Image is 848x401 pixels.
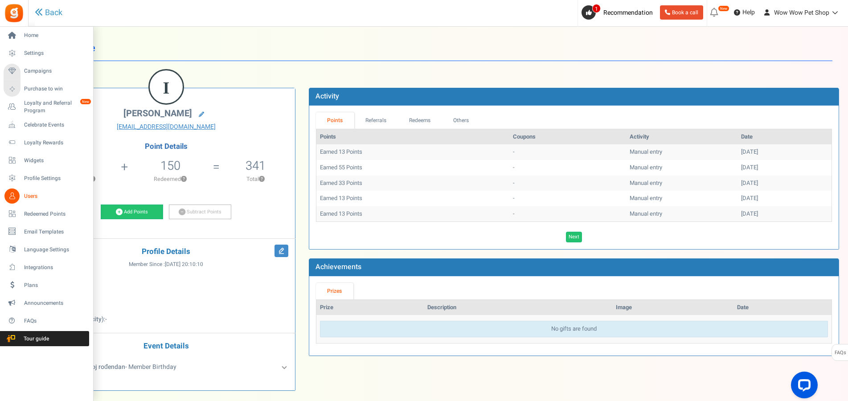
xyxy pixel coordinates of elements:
[165,261,203,268] span: [DATE] 20:10:10
[150,70,183,105] figcaption: I
[24,317,86,325] span: FAQs
[4,260,89,275] a: Integrations
[24,32,86,39] span: Home
[4,188,89,204] a: Users
[730,5,758,20] a: Help
[44,315,288,324] p: :
[630,179,662,187] span: Manual entry
[24,282,86,289] span: Plans
[741,164,828,172] div: [DATE]
[24,99,89,115] span: Loyalty and Referral Program
[316,160,509,176] td: Earned 55 Points
[737,129,832,145] th: Date
[44,36,832,61] h1: User Profile
[442,112,480,129] a: Others
[44,275,288,284] p: :
[44,123,288,131] a: [EMAIL_ADDRESS][DOMAIN_NAME]
[630,194,662,202] span: Manual entry
[718,5,729,12] em: New
[320,321,828,337] div: No gifts are found
[509,160,626,176] td: -
[274,245,288,257] i: Edit Profile
[316,283,353,299] a: Prizes
[4,82,89,97] a: Purchase to win
[37,143,295,151] h4: Point Details
[630,147,662,156] span: Manual entry
[44,248,288,256] h4: Profile Details
[733,300,832,315] th: Date
[603,8,653,17] span: Recommendation
[4,3,24,23] img: Gratisfaction
[160,159,180,172] h5: 150
[129,261,203,268] span: Member Since :
[4,64,89,79] a: Campaigns
[316,191,509,206] td: Earned 13 Points
[4,171,89,186] a: Profile Settings
[105,315,107,324] span: -
[592,4,601,13] span: 1
[354,112,398,129] a: Referrals
[315,262,361,272] b: Achievements
[834,344,846,361] span: FAQs
[4,278,89,293] a: Plans
[24,139,86,147] span: Loyalty Rewards
[24,67,86,75] span: Campaigns
[315,91,339,102] b: Activity
[316,129,509,145] th: Points
[612,300,733,315] th: Image
[774,8,829,17] span: Wow Wow Pet Shop
[44,342,288,351] h4: Event Details
[44,302,288,311] p: :
[101,205,163,220] a: Add Points
[169,205,231,220] a: Subtract Points
[4,313,89,328] a: FAQs
[509,191,626,206] td: -
[4,224,89,239] a: Email Templates
[246,159,266,172] h5: 341
[259,176,265,182] button: ?
[424,300,613,315] th: Description
[741,148,828,156] div: [DATE]
[660,5,703,20] a: Book a call
[316,300,424,315] th: Prize
[626,129,737,145] th: Activity
[509,144,626,160] td: -
[24,121,86,129] span: Celebrate Events
[24,299,86,307] span: Announcements
[24,175,86,182] span: Profile Settings
[4,117,89,132] a: Celebrate Events
[4,46,89,61] a: Settings
[582,5,656,20] a: 1 Recommendation
[4,135,89,150] a: Loyalty Rewards
[24,246,86,254] span: Language Settings
[509,176,626,191] td: -
[4,153,89,168] a: Widgets
[630,163,662,172] span: Manual entry
[4,335,66,343] span: Tour guide
[80,98,91,105] em: New
[566,232,582,242] a: Next
[69,362,125,372] b: Unesi svoj rođendan
[316,176,509,191] td: Earned 33 Points
[741,179,828,188] div: [DATE]
[316,112,354,129] a: Points
[24,85,86,93] span: Purchase to win
[4,242,89,257] a: Language Settings
[316,144,509,160] td: Earned 13 Points
[24,49,86,57] span: Settings
[4,99,89,115] a: Loyalty and Referral Program New
[24,192,86,200] span: Users
[181,176,187,182] button: ?
[509,206,626,222] td: -
[44,288,288,297] p: :
[4,28,89,43] a: Home
[69,362,176,372] span: - Member Birthday
[123,107,192,120] span: [PERSON_NAME]
[397,112,442,129] a: Redeems
[129,175,212,183] p: Redeemed
[316,206,509,222] td: Earned 13 Points
[740,8,755,17] span: Help
[741,194,828,203] div: [DATE]
[4,295,89,311] a: Announcements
